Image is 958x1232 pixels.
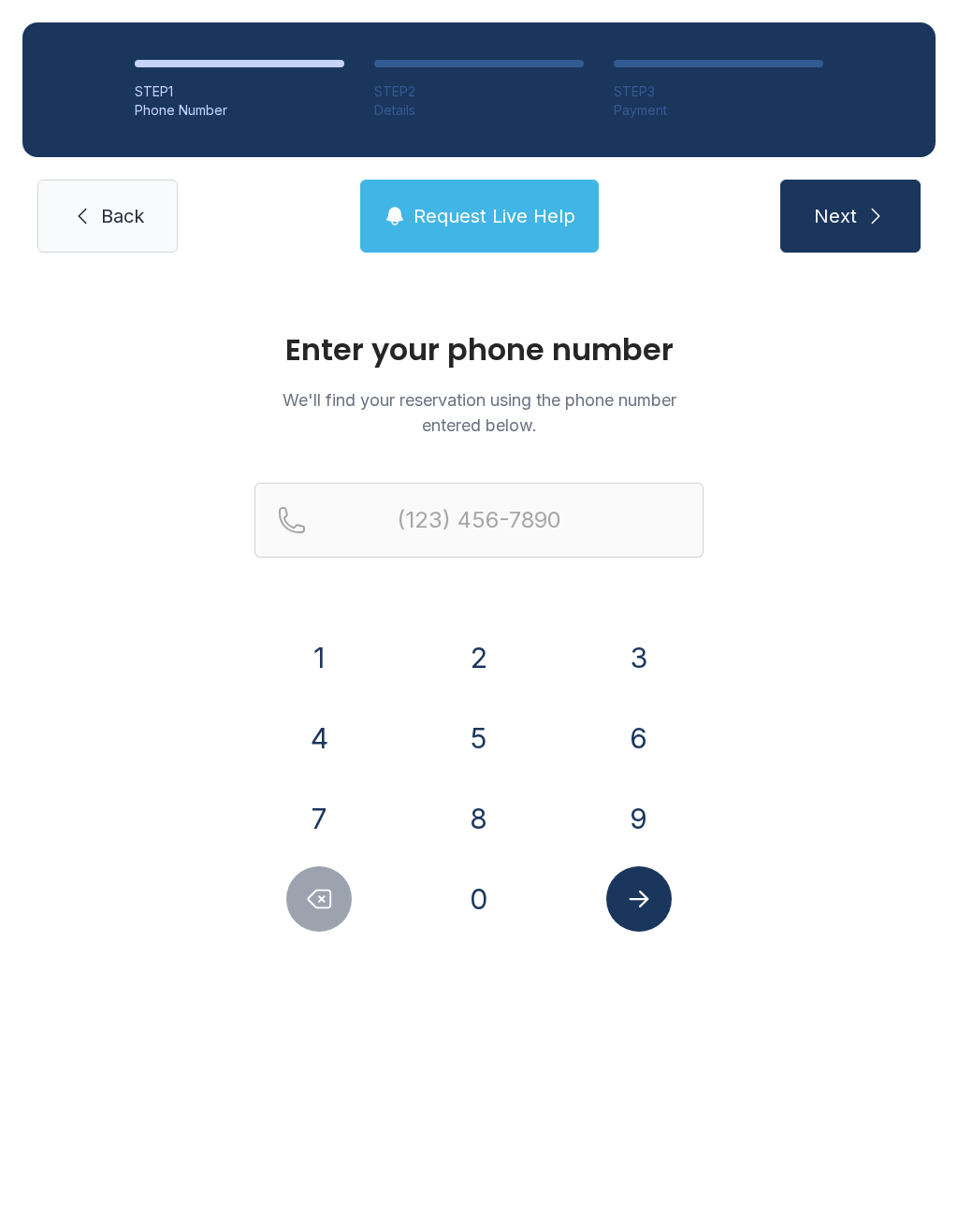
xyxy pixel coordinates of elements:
[414,203,575,229] span: Request Live Help
[614,101,823,120] div: Payment
[286,786,352,851] button: 7
[374,82,584,101] div: STEP 2
[446,705,512,771] button: 5
[446,625,512,690] button: 2
[135,101,344,120] div: Phone Number
[606,866,672,932] button: Submit lookup form
[606,705,672,771] button: 6
[606,625,672,690] button: 3
[374,101,584,120] div: Details
[606,786,672,851] button: 9
[254,335,704,365] h1: Enter your phone number
[254,387,704,438] p: We'll find your reservation using the phone number entered below.
[286,866,352,932] button: Delete number
[814,203,857,229] span: Next
[254,483,704,558] input: Reservation phone number
[446,786,512,851] button: 8
[614,82,823,101] div: STEP 3
[286,705,352,771] button: 4
[286,625,352,690] button: 1
[446,866,512,932] button: 0
[101,203,144,229] span: Back
[135,82,344,101] div: STEP 1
